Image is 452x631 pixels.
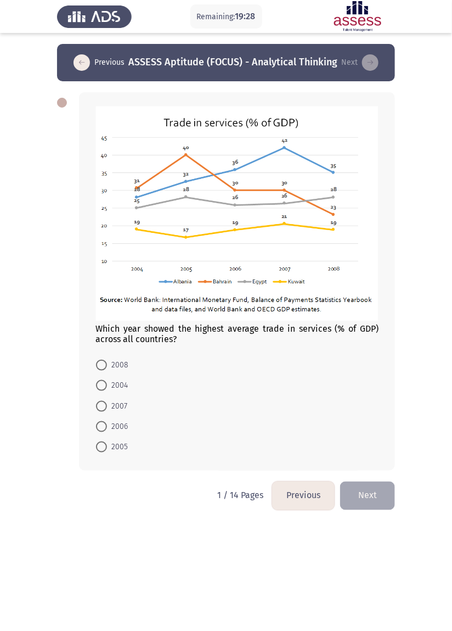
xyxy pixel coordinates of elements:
[272,482,335,510] button: load previous page
[95,106,378,344] div: Which year showed the highest average trade in services (% of GDP) across all countries?
[340,482,395,510] button: load next page
[107,359,128,372] span: 2008
[107,400,127,413] span: 2007
[70,54,128,71] button: load previous page
[95,106,378,321] img: RU5fUk5DXzkucG5nMTY5MTMxMDcxMDcyNw==.png
[57,1,132,32] img: Assess Talent Management logo
[235,11,256,21] span: 19:28
[217,490,263,501] p: 1 / 14 Pages
[197,10,256,24] p: Remaining:
[320,1,395,32] img: Assessment logo of ASSESS Focus 4 Module Assessment (EN/AR) (Basic - IB)
[107,379,128,392] span: 2004
[107,420,128,433] span: 2006
[128,55,337,69] h3: ASSESS Aptitude (FOCUS) - Analytical Thinking
[338,54,382,71] button: load next page
[107,440,128,454] span: 2005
